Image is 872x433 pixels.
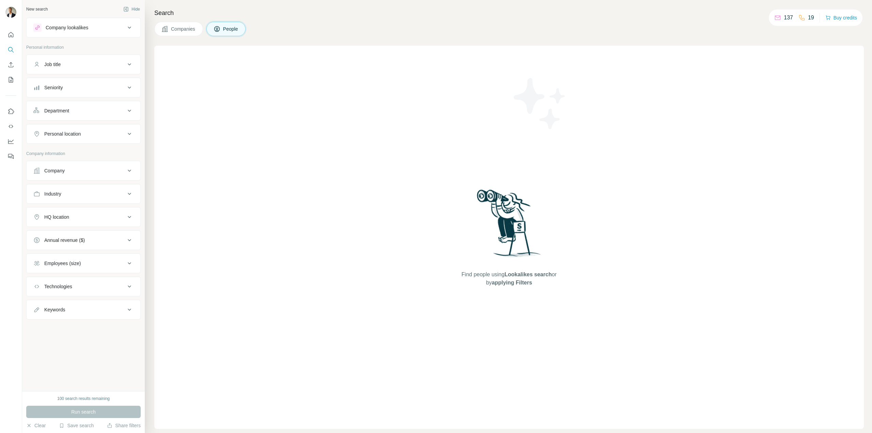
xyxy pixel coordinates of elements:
[26,44,141,50] p: Personal information
[44,306,65,313] div: Keywords
[27,209,140,225] button: HQ location
[5,120,16,133] button: Use Surfe API
[5,29,16,41] button: Quick start
[27,232,140,248] button: Annual revenue ($)
[5,59,16,71] button: Enrich CSV
[27,56,140,73] button: Job title
[5,150,16,163] button: Feedback
[26,6,48,12] div: New search
[474,188,545,264] img: Surfe Illustration - Woman searching with binoculars
[27,103,140,119] button: Department
[223,26,239,32] span: People
[171,26,196,32] span: Companies
[26,151,141,157] p: Company information
[5,105,16,118] button: Use Surfe on LinkedIn
[27,79,140,96] button: Seniority
[27,278,140,295] button: Technologies
[504,272,552,277] span: Lookalikes search
[44,283,72,290] div: Technologies
[27,19,140,36] button: Company lookalikes
[44,107,69,114] div: Department
[27,163,140,179] button: Company
[27,186,140,202] button: Industry
[44,61,61,68] div: Job title
[44,237,85,244] div: Annual revenue ($)
[44,260,81,267] div: Employees (size)
[44,214,69,220] div: HQ location
[119,4,145,14] button: Hide
[5,74,16,86] button: My lists
[808,14,814,22] p: 19
[26,422,46,429] button: Clear
[44,190,61,197] div: Industry
[27,301,140,318] button: Keywords
[509,73,571,134] img: Surfe Illustration - Stars
[154,8,864,18] h4: Search
[492,280,532,285] span: applying Filters
[27,126,140,142] button: Personal location
[44,167,65,174] div: Company
[27,255,140,272] button: Employees (size)
[46,24,88,31] div: Company lookalikes
[57,396,110,402] div: 100 search results remaining
[5,7,16,18] img: Avatar
[59,422,94,429] button: Save search
[5,44,16,56] button: Search
[5,135,16,148] button: Dashboard
[44,84,63,91] div: Seniority
[107,422,141,429] button: Share filters
[44,130,81,137] div: Personal location
[784,14,793,22] p: 137
[454,270,563,287] span: Find people using or by
[825,13,857,22] button: Buy credits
